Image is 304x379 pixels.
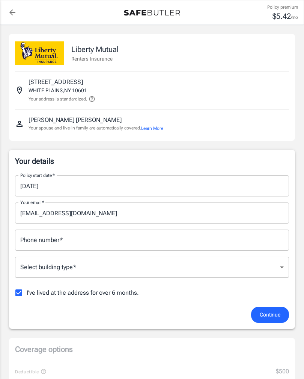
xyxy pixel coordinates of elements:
[272,12,291,21] span: $ 5.42
[15,230,289,251] input: Enter number
[29,78,83,87] p: [STREET_ADDRESS]
[267,4,298,11] p: Policy premium
[15,156,289,166] p: Your details
[291,14,298,21] p: /mo
[20,199,44,205] label: Your email
[20,172,55,178] label: Policy start date
[15,119,24,128] svg: Insured person
[71,55,119,62] p: Renters Insurance
[15,41,64,65] img: Liberty Mutual
[15,202,289,224] input: Enter email
[124,10,180,16] img: Back to quotes
[29,116,122,125] p: [PERSON_NAME] [PERSON_NAME]
[15,175,284,196] input: Choose date, selected date is Sep 5, 2025
[29,125,163,132] p: Your spouse and live-in family are automatically covered.
[71,44,119,55] p: Liberty Mutual
[5,5,20,20] a: back to quotes
[29,96,87,102] p: Your address is standardized.
[141,125,163,132] button: Learn More
[29,87,87,94] p: WHITE PLAINS , NY 10601
[260,310,280,320] span: Continue
[251,307,289,323] button: Continue
[27,288,139,297] span: I've lived at the address for over 6 months.
[15,86,24,95] svg: Insured address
